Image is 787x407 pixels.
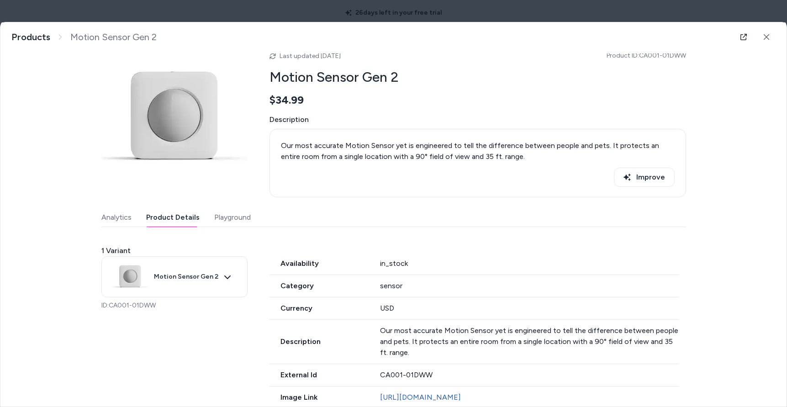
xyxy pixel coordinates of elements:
[380,370,679,381] div: CA001-01DWW
[214,208,251,227] button: Playground
[269,392,370,403] span: Image Link
[154,273,218,281] span: Motion Sensor Gen 2
[380,393,461,402] a: [URL][DOMAIN_NAME]
[607,51,686,60] span: Product ID: CA001-01DWW
[269,336,370,347] span: Description
[269,258,370,269] span: Availability
[380,303,679,314] div: USD
[269,303,370,314] span: Currency
[380,325,679,358] p: Our most accurate Motion Sensor yet is engineered to tell the difference between people and pets....
[269,370,370,381] span: External Id
[380,258,679,269] div: in_stock
[101,45,248,191] img: BMS_Balto__1_.jpg
[101,301,248,310] p: ID: CA001-01DWW
[70,32,157,43] span: Motion Sensor Gen 2
[101,256,248,297] button: Motion Sensor Gen 2
[269,114,686,125] span: Description
[269,93,304,107] span: $34.99
[101,208,132,227] button: Analytics
[380,280,679,291] div: sensor
[146,208,200,227] button: Product Details
[280,52,341,60] span: Last updated [DATE]
[112,259,148,295] img: BMS_Balto__1_.jpg
[11,32,157,43] nav: breadcrumb
[281,140,675,162] p: Our most accurate Motion Sensor yet is engineered to tell the difference between people and pets....
[614,168,675,187] button: Improve
[101,245,131,256] span: 1 Variant
[269,69,686,86] h2: Motion Sensor Gen 2
[11,32,50,43] a: Products
[269,280,370,291] span: Category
